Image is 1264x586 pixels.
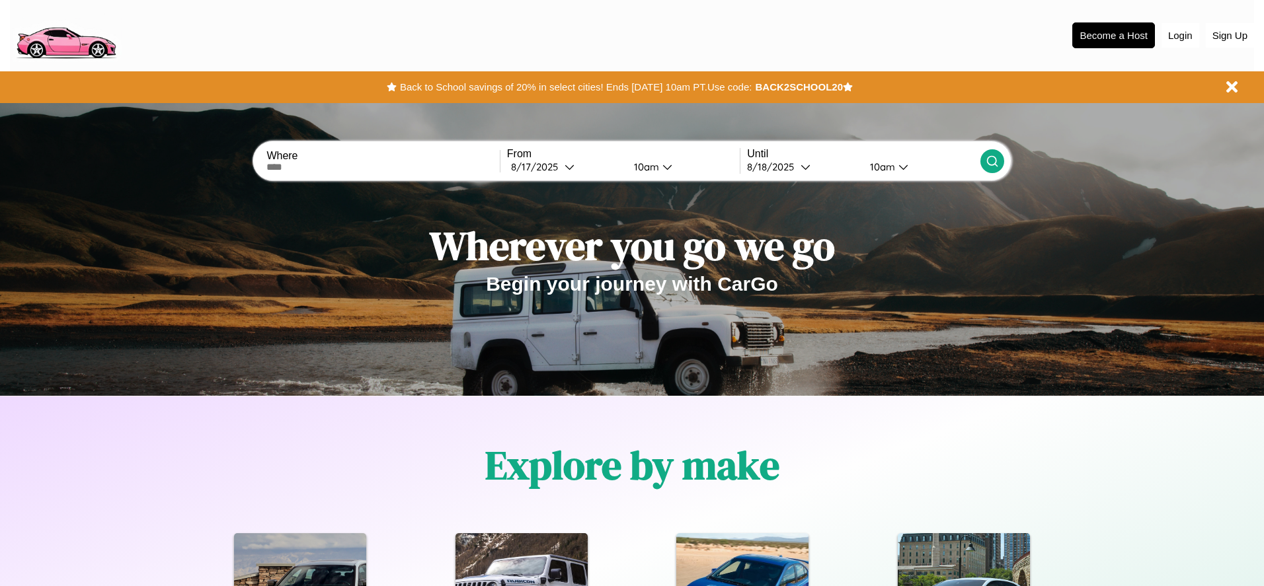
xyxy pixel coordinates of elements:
button: Become a Host [1072,22,1155,48]
button: 10am [623,160,740,174]
button: Login [1162,23,1199,48]
h1: Explore by make [485,438,779,492]
div: 10am [627,161,662,173]
button: 8/17/2025 [507,160,623,174]
button: 10am [859,160,980,174]
label: From [507,148,740,160]
button: Sign Up [1206,23,1254,48]
button: Back to School savings of 20% in select cities! Ends [DATE] 10am PT.Use code: [397,78,755,96]
div: 8 / 18 / 2025 [747,161,801,173]
label: Where [266,150,499,162]
div: 10am [863,161,898,173]
img: logo [10,7,122,62]
label: Until [747,148,980,160]
div: 8 / 17 / 2025 [511,161,565,173]
b: BACK2SCHOOL20 [755,81,843,92]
